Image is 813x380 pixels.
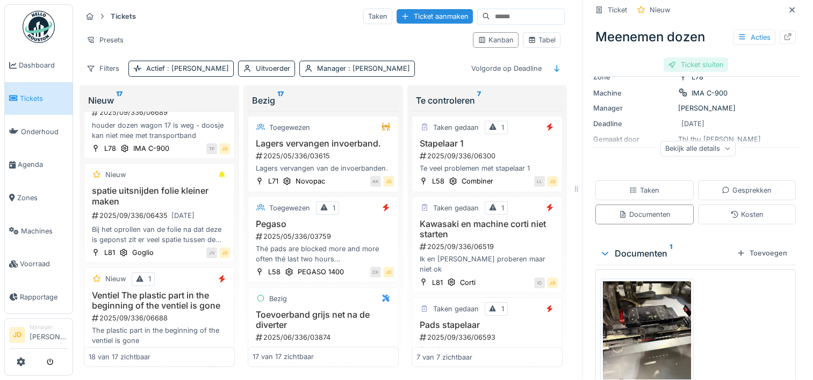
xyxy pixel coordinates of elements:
[528,35,556,45] div: Tabel
[629,185,659,195] div: Taken
[477,94,481,107] sup: 7
[730,209,764,220] div: Kosten
[253,352,314,362] div: 17 van 17 zichtbaar
[255,332,394,342] div: 2025/06/336/03874
[91,209,230,222] div: 2025/09/336/06435
[133,143,169,154] div: IMA C-900
[5,148,73,181] a: Agenda
[253,163,394,173] div: Lagers vervangen van de invoerbanden.
[722,185,772,195] div: Gesprekken
[416,320,558,330] h3: Pads stapelaar
[733,30,775,45] div: Acties
[253,345,394,355] div: Grijs bandje hapert ook
[146,63,229,74] div: Actief
[419,332,558,342] div: 2025/09/336/06593
[593,72,674,82] div: Zone
[433,304,479,314] div: Taken gedaan
[165,64,229,72] span: : [PERSON_NAME]
[21,226,68,236] span: Machines
[5,181,73,215] a: Zones
[416,254,558,274] div: Ik en [PERSON_NAME] proberen maar niet ok
[416,94,558,107] div: Te controleren
[104,247,115,258] div: L81
[593,119,674,129] div: Deadline
[460,277,476,288] div: Corti
[268,176,278,186] div: L71
[252,94,394,107] div: Bezig
[89,186,230,206] h3: spatie uitsnijden folie kleiner maken
[89,325,230,346] div: The plastic part in the beginning of the ventiel is gone
[419,242,558,252] div: 2025/09/336/06519
[18,159,68,170] span: Agenda
[5,281,73,314] a: Rapportage
[89,290,230,311] h3: Ventiel The plastic part in the beginning of the ventiel is gone
[346,64,410,72] span: : [PERSON_NAME]
[256,63,290,74] div: Uitvoerder
[91,107,230,118] div: 2025/09/336/06689
[416,352,472,362] div: 7 van 7 zichtbaar
[317,63,410,74] div: Manager
[534,176,545,187] div: LL
[433,122,479,133] div: Taken gedaan
[89,120,230,141] div: houder dozen wagon 17 is weg - doosje kan niet mee met transportband
[593,103,798,113] div: [PERSON_NAME]
[618,209,671,220] div: Documenten
[277,94,284,107] sup: 17
[432,277,443,288] div: L81
[383,176,394,187] div: JD
[593,103,674,113] div: Manager
[89,352,150,362] div: 18 van 17 zichtbaar
[206,143,217,154] div: TP
[30,323,68,331] div: Manager
[21,127,68,137] span: Onderhoud
[501,304,504,314] div: 1
[269,122,310,133] div: Toegewezen
[416,138,558,149] h3: Stapelaar 1
[670,247,672,260] sup: 1
[255,151,394,161] div: 2025/05/336/03615
[253,244,394,264] div: Thé pads are blocked more and more often thé last two hours Always at thé same position
[269,203,310,213] div: Toegewezen
[20,292,68,302] span: Rapportage
[416,219,558,239] h3: Kawasaki en machine corti niet starten
[296,176,325,186] div: Novopac
[363,9,392,24] div: Taken
[433,203,479,213] div: Taken gedaan
[298,267,344,277] div: PEGASO 1400
[732,246,792,260] div: Toevoegen
[664,57,728,72] div: Ticket sluiten
[253,310,394,330] h3: Toevoerband grijs net na de diverter
[253,219,394,229] h3: Pegaso
[416,345,558,355] div: Stapelaar
[23,11,55,43] img: Badge_color-CXgf-gQk.svg
[692,88,728,98] div: IMA C-900
[148,274,151,284] div: 1
[370,267,381,277] div: CK
[419,151,558,161] div: 2025/09/336/06300
[416,163,558,173] div: Te veel problemen met stapelaar 1
[82,61,124,76] div: Filters
[88,94,231,107] div: Nieuw
[106,11,140,21] strong: Tickets
[20,259,68,269] span: Voorraad
[171,210,195,221] div: [DATE]
[17,193,68,203] span: Zones
[681,119,704,129] div: [DATE]
[268,267,280,277] div: L58
[547,176,558,187] div: JD
[253,138,394,149] h3: Lagers vervangen invoerband.
[5,247,73,281] a: Voorraad
[89,224,230,245] div: Bij het oprollen van de folie na dat deze is geponst zit er veel spatie tussen de gaten. Volgens ...
[9,327,25,343] li: JD
[132,247,154,258] div: Goglio
[20,93,68,104] span: Tickets
[219,247,230,258] div: JD
[534,277,545,288] div: IO
[547,277,558,288] div: JD
[105,170,126,180] div: Nieuw
[397,9,473,24] div: Ticket aanmaken
[650,5,670,15] div: Nieuw
[104,143,116,154] div: L78
[30,323,68,346] li: [PERSON_NAME]
[591,23,800,51] div: Meenemen dozen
